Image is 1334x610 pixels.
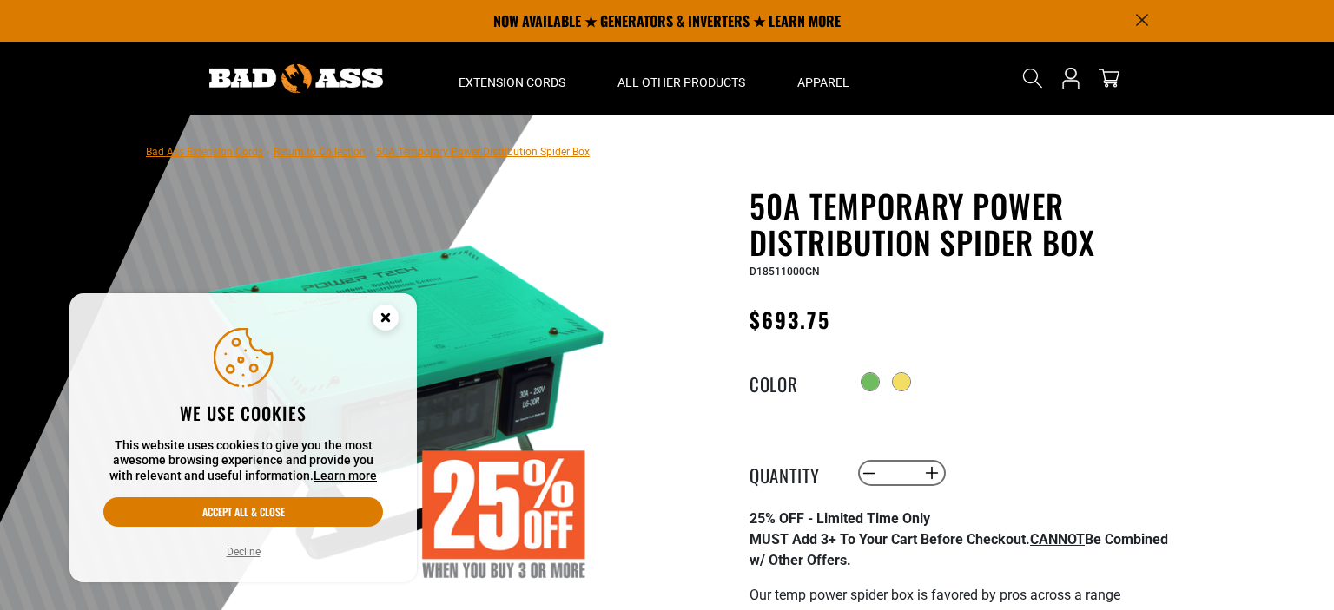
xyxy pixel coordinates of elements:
button: Decline [221,543,266,561]
summary: All Other Products [591,42,771,115]
span: › [267,146,270,158]
p: This website uses cookies to give you the most awesome browsing experience and provide you with r... [103,438,383,484]
span: $693.75 [750,304,831,335]
strong: MUST Add 3+ To Your Cart Before Checkout. Be Combined w/ Other Offers. [750,531,1168,568]
summary: Search [1019,64,1047,92]
a: Return to Collection [274,146,366,158]
strong: 25% OFF - Limited Time Only [750,510,930,527]
a: Learn more [314,469,377,482]
span: Extension Cords [459,75,565,90]
span: D18511000GN [750,266,820,278]
h1: 50A Temporary Power Distribution Spider Box [750,187,1175,260]
summary: Extension Cords [433,42,591,115]
h2: We use cookies [103,402,383,424]
span: 50A Temporary Power Distribution Spider Box [376,146,590,158]
span: Apparel [797,75,849,90]
img: Bad Ass Extension Cords [209,64,383,93]
nav: breadcrumbs [146,141,590,161]
span: › [369,146,373,158]
span: All Other Products [617,75,745,90]
span: CANNOT [1030,531,1085,548]
aside: Cookie Consent [69,293,417,583]
summary: Apparel [771,42,875,115]
a: Bad Ass Extension Cords [146,146,263,158]
legend: Color [750,371,836,393]
label: Quantity [750,462,836,484]
button: Accept all & close [103,497,383,527]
